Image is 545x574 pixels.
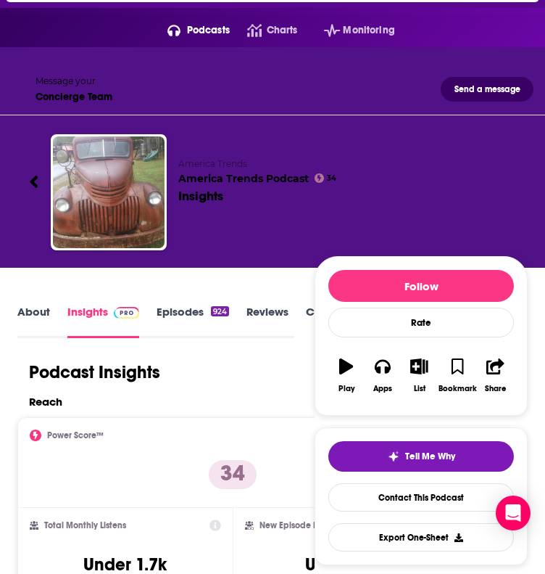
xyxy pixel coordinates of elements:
button: Send a message [441,77,533,102]
button: List [402,349,438,402]
span: Charts [267,20,298,41]
h1: Podcast Insights [29,361,160,383]
div: Share [485,384,507,393]
h2: New Episode Listens [259,520,339,530]
a: Reviews [246,305,288,338]
span: Tell Me Why [405,451,455,462]
div: Open Intercom Messenger [496,496,531,530]
img: Podchaser Pro [114,307,139,319]
h2: Power Score™ [47,430,104,440]
h2: America Trends Podcast [178,158,516,185]
button: Bookmark [438,349,478,402]
button: open menu [307,19,395,42]
div: Rate [328,308,514,337]
button: Play [328,349,365,402]
div: 924 [211,306,229,316]
button: tell me why sparkleTell Me Why [328,441,514,472]
h2: Total Monthly Listens [44,520,126,530]
a: Contact This Podcast [328,483,514,512]
a: Episodes924 [157,305,229,338]
a: Charts [230,19,297,42]
button: Share [478,349,514,402]
span: 34 [327,176,336,181]
a: Credits [306,305,359,338]
button: Follow [328,270,514,302]
div: Play [338,384,355,393]
div: Concierge Team [36,91,112,103]
h2: Reach [29,395,62,409]
img: tell me why sparkle [388,451,399,462]
div: Bookmark [438,384,477,393]
button: open menu [150,19,230,42]
div: Apps [373,384,392,393]
img: America Trends Podcast [53,136,165,248]
p: 34 [209,460,257,489]
div: List [414,384,425,393]
span: America Trends [178,158,247,169]
a: About [17,305,50,338]
div: Message your [36,75,112,86]
span: Monitoring [343,20,394,41]
button: Apps [365,349,401,402]
div: Insights [178,188,223,204]
span: Podcasts [187,20,230,41]
a: InsightsPodchaser Pro [67,305,139,338]
button: Export One-Sheet [328,523,514,552]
